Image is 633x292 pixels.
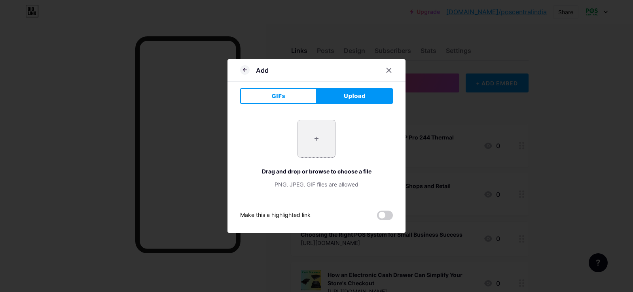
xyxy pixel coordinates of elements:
[79,46,85,52] img: tab_keywords_by_traffic_grey.svg
[316,88,393,104] button: Upload
[30,47,71,52] div: Domain Overview
[271,92,285,100] span: GIFs
[13,21,19,27] img: website_grey.svg
[344,92,366,100] span: Upload
[256,66,269,75] div: Add
[22,13,39,19] div: v 4.0.25
[240,180,393,188] div: PNG, JPEG, GIF files are allowed
[240,167,393,175] div: Drag and drop or browse to choose a file
[21,46,28,52] img: tab_domain_overview_orange.svg
[21,21,87,27] div: Domain: [DOMAIN_NAME]
[13,13,19,19] img: logo_orange.svg
[87,47,133,52] div: Keywords by Traffic
[240,211,311,220] div: Make this a highlighted link
[240,88,316,104] button: GIFs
